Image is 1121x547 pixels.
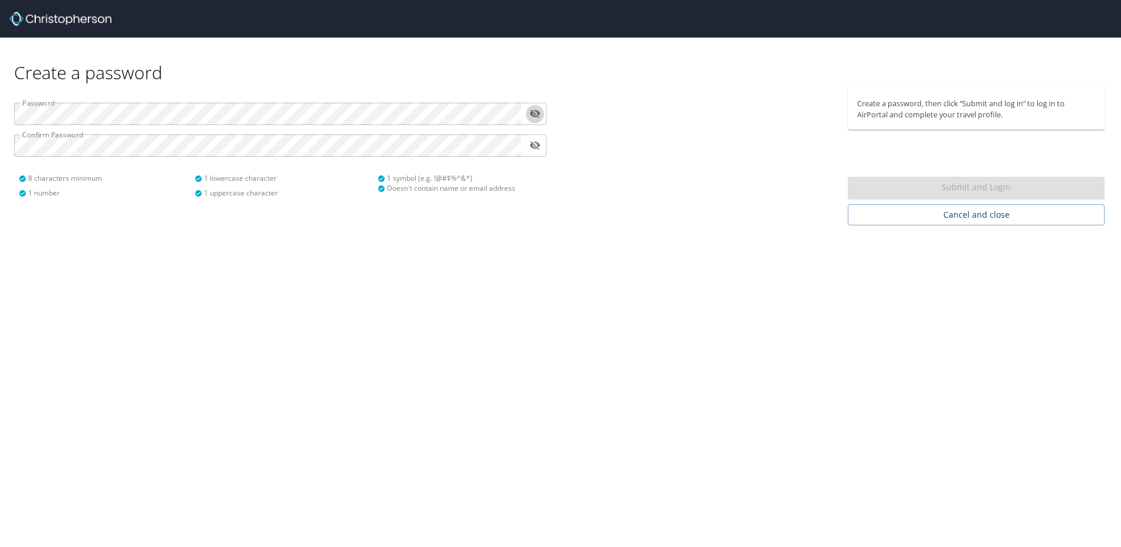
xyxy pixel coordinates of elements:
[195,173,371,183] div: 1 lowercase character
[19,173,195,183] div: 8 characters minimum
[195,188,371,198] div: 1 uppercase character
[526,104,544,123] button: toggle password visibility
[848,204,1105,226] button: Cancel and close
[857,98,1095,120] p: Create a password, then click “Submit and log in” to log in to AirPortal and complete your travel...
[9,12,111,26] img: Christopherson_logo_rev.png
[378,183,539,193] div: Doesn't contain name or email address
[14,38,1107,84] div: Create a password
[526,136,544,154] button: toggle password visibility
[378,173,539,183] div: 1 symbol (e.g. !@#$%^&*)
[19,188,195,198] div: 1 number
[857,208,1095,222] span: Cancel and close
